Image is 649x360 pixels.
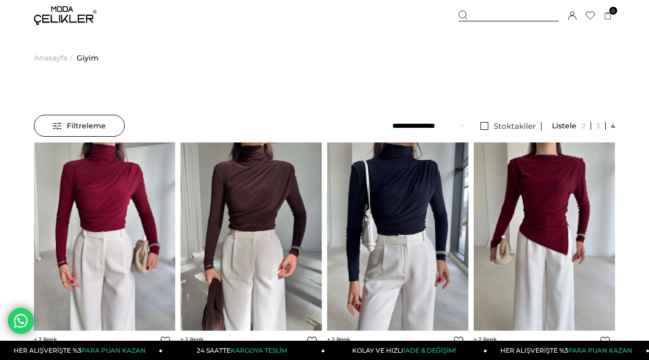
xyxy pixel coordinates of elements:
[474,142,615,331] img: Omzu Vatkalı Asimetrik Kesim Onerle Bordo Kadın Bluz 26K114
[34,6,97,25] img: logo
[77,31,99,85] a: Giyim
[475,122,542,130] a: Stoktakiler
[53,115,106,136] span: Filtreleme
[34,31,67,85] a: Anasayfa
[568,346,632,354] span: PARA PUAN KAZAN
[307,336,317,345] a: Favorilere Ekle
[454,336,463,345] a: Favorilere Ekle
[327,336,350,343] span: 2
[609,7,617,15] span: 0
[600,336,610,345] a: Favorilere Ekle
[325,341,487,360] a: KOLAY VE HIZLIİADE & DEĞİŞİM!
[604,12,612,20] a: 0
[181,336,203,343] span: 2
[181,142,322,331] img: Boğazlı Yanı Drape Detaylı Belmade Kahve Kadın Bluz 26K113
[403,346,455,354] span: İADE & DEĞİŞİM!
[161,336,170,345] a: Favorilere Ekle
[474,336,497,343] span: 2
[231,346,287,354] span: KARGOYA TESLİM
[81,346,146,354] span: PARA PUAN KAZAN
[34,336,57,343] span: 2
[494,121,536,131] span: Stoktakiler
[34,31,75,85] li: >
[163,341,325,360] a: 24 SAATTEKARGOYA TESLİM
[327,142,468,331] img: Boğazlı Yanı Drape Detaylı Belmade Lacivert Kadın Bluz 26K113
[34,142,175,331] img: Boğazlı Yanı Drape Detaylı Belmade Bordo Kadın Bluz 26K113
